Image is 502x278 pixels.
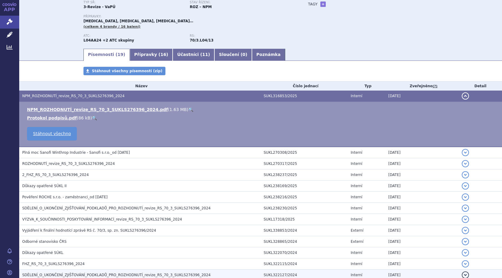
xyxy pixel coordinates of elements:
span: 19 [117,52,123,57]
a: 🔍 [188,107,193,112]
button: detail [462,160,469,167]
td: SUKL316853/2025 [261,91,348,102]
span: 2_FHZ_RS_70_3_SUKLS276396_2024 [22,173,89,177]
button: detail [462,182,469,190]
span: SDĚLENÍ_O_UKONČENÍ_ZJIŠŤOVÁNÍ_PODKLADŮ_PRO_ROZHODNUTÍ_revize_RS_70_3_SUKLS276396_2024 [22,206,211,210]
span: Externí [351,239,363,244]
p: Stav řízení: [190,1,290,4]
span: (celkem 4 brandy / 16 balení) [83,25,141,29]
span: 16 [160,52,166,57]
span: Důkazy opatřené SÚKL [22,251,63,255]
td: [DATE] [385,225,459,236]
span: Interní [351,94,362,98]
span: Odborné stanovisko ČRS [22,239,67,244]
strong: Imunosupresiva -biologická léčiva k terapii revmatických, kožních nebo střevních onemocnění, spec... [190,38,198,42]
td: [DATE] [385,258,459,270]
a: Stáhnout všechny písemnosti (zip) [83,67,165,75]
li: ( ) [27,115,496,121]
span: Interní [351,195,362,199]
span: Důkazy opatřené SÚKL II [22,184,67,188]
td: [DATE] [385,147,459,158]
td: [DATE] [385,181,459,192]
p: ATC: [83,34,184,38]
th: Název [19,82,261,91]
button: detail [462,249,469,256]
button: detail [462,216,469,223]
p: Přípravky: [83,15,296,18]
button: detail [462,193,469,201]
strong: ROZ – NPM [190,5,212,9]
button: detail [462,171,469,178]
span: NPM_ROZHODNUTÍ_revize_RS_70_3_SUKLS276396_2024 [22,94,125,98]
span: [MEDICAL_DATA], [MEDICAL_DATA], [MEDICAL_DATA]… [83,19,193,23]
a: 🔍 [92,116,97,120]
span: Interní [351,162,362,166]
span: Interní [351,273,362,277]
button: detail [462,227,469,234]
a: Písemnosti (19) [83,49,130,61]
span: Plná moc Sanofi Winthrop Industrie - Sanofi s.r.o._od 20.6.2025 [22,150,130,155]
button: detail [462,260,469,267]
td: SUKL270308/2025 [261,147,348,158]
td: SUKL322070/2024 [261,247,348,258]
span: Interní [351,217,362,221]
button: detail [462,238,469,245]
td: SUKL328865/2024 [261,236,348,247]
td: SUKL238237/2025 [261,169,348,181]
a: Účastníci (11) [173,49,214,61]
abbr: (?) [433,84,437,88]
td: SUKL322115/2024 [261,258,348,270]
span: Interní [351,206,362,210]
span: SDĚLENÍ_O_UKONČENÍ_ZJIŠŤOVÁNÍ_PODKLADŮ_PRO_ROZHODNUTÍ_revize_RS_70_3_SUKLS276396_2024 [22,273,211,277]
th: Typ [348,82,385,91]
a: Stáhnout všechno [27,127,77,141]
strong: abatacept, tocilizumab [200,38,213,42]
td: SUKL238169/2025 [261,181,348,192]
span: Vyjádření k finální hodnotící zprávě RS č. 70/3, sp. zn. SUKLS276396/2024 [22,228,156,233]
li: ( ) [27,107,496,113]
a: Poznámka [252,49,285,61]
strong: +2 ATC skupiny [103,38,134,42]
span: 86 kB [78,116,90,120]
span: Interní [351,251,362,255]
span: Stáhnout všechny písemnosti (zip) [92,69,162,73]
span: Pověření ROCHE s.r.o. - zaměstnanci_od 25.03.2025 [22,195,107,199]
td: SUKL238230/2025 [261,203,348,214]
a: Přípravky (16) [130,49,173,61]
a: + [320,2,326,7]
span: Interní [351,262,362,266]
span: VÝZVA_K_SOUČINNOSTI_POSKYTOVÁNÍ_INFORMACÍ_revize_RS_70_3_SUKLS276396_2024 [22,217,182,221]
th: Detail [459,82,502,91]
p: Typ SŘ: [83,1,184,4]
a: Protokol podpisů.pdf [27,116,77,120]
a: NPM_ROZHODNUTÍ_revize_RS_70_3_SUKLS276396_2024.pdf [27,107,168,112]
td: [DATE] [385,158,459,169]
p: RS: [190,34,290,38]
td: SUKL338853/2024 [261,225,348,236]
div: , [190,34,296,43]
a: Sloučení (0) [214,49,252,61]
td: SUKL238216/2025 [261,192,348,203]
span: Interní [351,150,362,155]
td: [DATE] [385,169,459,181]
th: Zveřejněno [385,82,459,91]
span: Externí [351,228,363,233]
th: Číslo jednací [261,82,348,91]
button: detail [462,149,469,156]
span: FHZ_RS_70_3_SUKLS276396_2024 [22,262,85,266]
td: [DATE] [385,203,459,214]
td: [DATE] [385,192,459,203]
span: 11 [202,52,208,57]
button: detail [462,92,469,100]
td: [DATE] [385,247,459,258]
td: [DATE] [385,236,459,247]
span: Interní [351,173,362,177]
strong: ABATACEPT [83,38,101,42]
td: SUKL270317/2025 [261,158,348,169]
h3: Tagy [308,1,318,8]
strong: 3-Revize - VaPÚ [83,5,115,9]
td: SUKL17318/2025 [261,214,348,225]
td: [DATE] [385,91,459,102]
span: 1.63 MB [170,107,187,112]
button: detail [462,205,469,212]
